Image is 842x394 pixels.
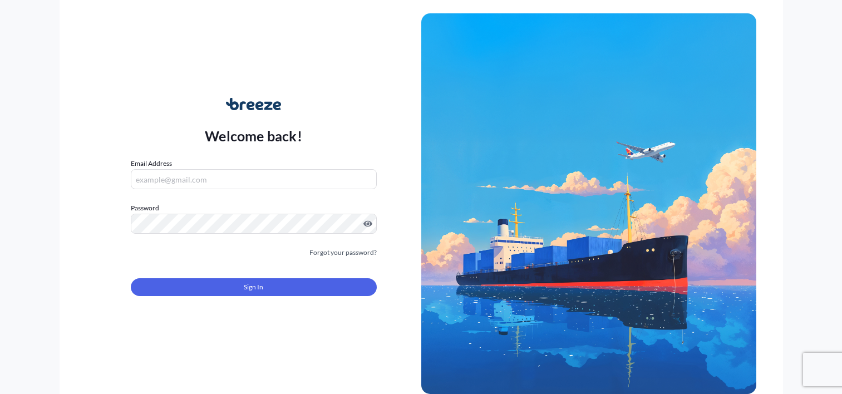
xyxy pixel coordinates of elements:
input: example@gmail.com [131,169,377,189]
span: Sign In [244,282,263,293]
button: Show password [363,219,372,228]
a: Forgot your password? [309,247,377,258]
label: Email Address [131,158,172,169]
p: Welcome back! [205,127,302,145]
img: Ship illustration [421,13,756,394]
button: Sign In [131,278,377,296]
label: Password [131,203,377,214]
